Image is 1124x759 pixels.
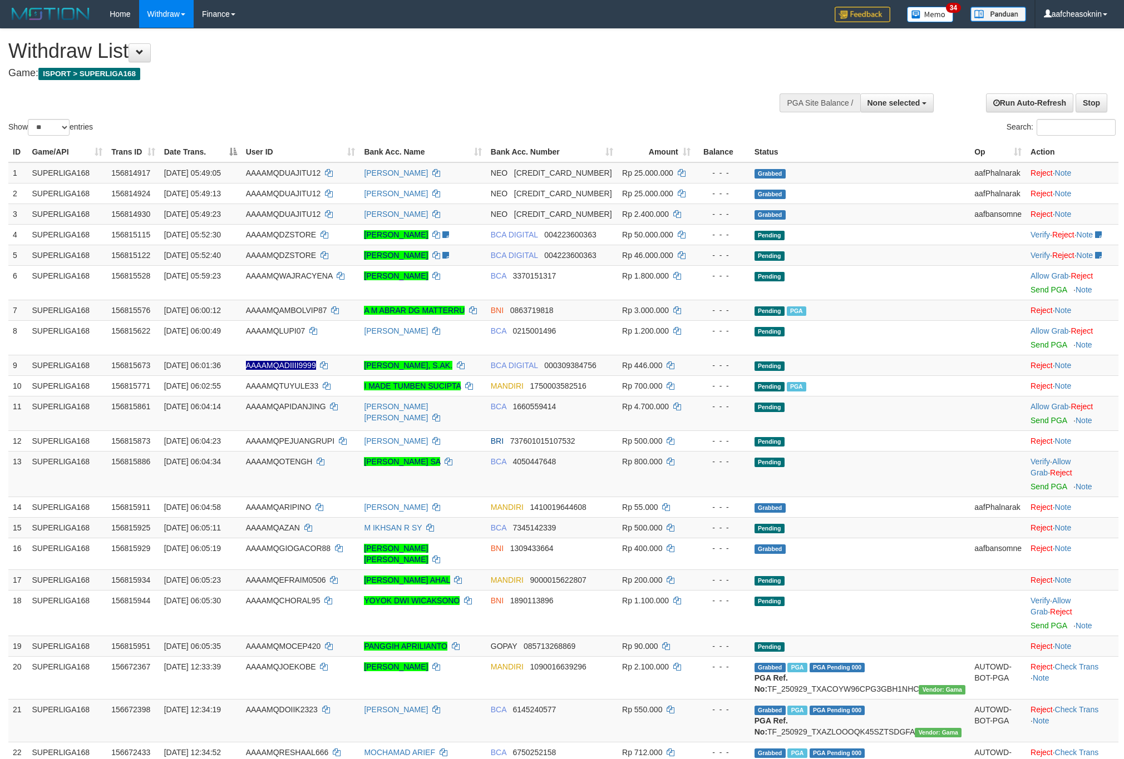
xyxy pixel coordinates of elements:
[111,230,150,239] span: 156815115
[27,300,107,320] td: SUPERLIGA168
[510,306,554,315] span: Copy 0863719818 to clipboard
[755,190,786,199] span: Grabbed
[164,168,221,177] span: [DATE] 05:49:05
[755,503,786,513] span: Grabbed
[364,662,428,671] a: [PERSON_NAME]
[364,642,447,651] a: PANGGIH APRILIANTO
[1031,210,1053,219] a: Reject
[27,265,107,300] td: SUPERLIGA168
[514,189,612,198] span: Copy 5859457140486971 to clipboard
[38,68,140,80] span: ISPORT > SUPERLIGA168
[491,168,507,177] span: NEO
[364,457,440,466] a: [PERSON_NAME] SA
[699,325,746,336] div: - - -
[1031,402,1068,411] a: Allow Grab
[1031,251,1050,260] a: Verify
[622,523,662,532] span: Rp 500.000
[699,229,746,240] div: - - -
[530,503,586,512] span: Copy 1410019644608 to clipboard
[699,543,746,554] div: - - -
[512,457,556,466] span: Copy 4050447648 to clipboard
[364,168,428,177] a: [PERSON_NAME]
[111,210,150,219] span: 156814930
[164,436,221,445] span: [DATE] 06:04:23
[618,142,695,162] th: Amount: activate to sort column ascending
[1031,402,1071,411] span: ·
[622,457,662,466] span: Rp 800.000
[1026,224,1118,245] td: · ·
[695,142,750,162] th: Balance
[970,183,1026,204] td: aafPhalnarak
[1031,306,1053,315] a: Reject
[970,204,1026,224] td: aafbansomne
[512,326,556,335] span: Copy 0215001496 to clipboard
[246,544,331,553] span: AAAAMQGIOGACOR88
[1031,381,1053,390] a: Reject
[111,271,150,280] span: 156815528
[755,437,785,447] span: Pending
[164,326,221,335] span: [DATE] 06:00:49
[1026,183,1118,204] td: ·
[1055,748,1099,757] a: Check Trans
[622,436,662,445] span: Rp 500.000
[8,265,27,300] td: 6
[491,326,506,335] span: BCA
[1031,596,1071,616] a: Allow Grab
[8,119,93,136] label: Show entries
[8,396,27,430] td: 11
[28,119,70,136] select: Showentries
[364,544,428,564] a: [PERSON_NAME] [PERSON_NAME]
[164,402,221,411] span: [DATE] 06:04:14
[867,98,920,107] span: None selected
[27,162,107,183] td: SUPERLIGA168
[1026,265,1118,300] td: ·
[111,168,150,177] span: 156814917
[364,596,460,605] a: YOYOK DWI WICAKSONO
[622,189,673,198] span: Rp 25.000.000
[1052,230,1074,239] a: Reject
[164,189,221,198] span: [DATE] 05:49:13
[1033,673,1049,682] a: Note
[1076,482,1092,491] a: Note
[1055,168,1072,177] a: Note
[1071,326,1093,335] a: Reject
[246,251,317,260] span: AAAAMQDZSTORE
[699,167,746,178] div: - - -
[364,381,461,390] a: I MADE TUMBEN SUCIPTA
[486,142,618,162] th: Bank Acc. Number: activate to sort column ascending
[699,522,746,533] div: - - -
[27,183,107,204] td: SUPERLIGA168
[246,402,326,411] span: AAAAMQAPIDANJING
[1031,544,1053,553] a: Reject
[1026,162,1118,183] td: ·
[8,430,27,451] td: 12
[8,538,27,569] td: 16
[111,306,150,315] span: 156815576
[1026,538,1118,569] td: ·
[1055,306,1072,315] a: Note
[164,230,221,239] span: [DATE] 05:52:30
[755,458,785,467] span: Pending
[970,538,1026,569] td: aafbansomne
[755,382,785,391] span: Pending
[1031,271,1071,280] span: ·
[986,93,1073,112] a: Run Auto-Refresh
[1037,119,1116,136] input: Search:
[364,326,428,335] a: [PERSON_NAME]
[1031,482,1067,491] a: Send PGA
[699,360,746,371] div: - - -
[1055,210,1072,219] a: Note
[1055,523,1072,532] a: Note
[111,251,150,260] span: 156815122
[755,251,785,261] span: Pending
[1031,748,1053,757] a: Reject
[8,375,27,396] td: 10
[27,430,107,451] td: SUPERLIGA168
[364,523,422,532] a: M IKHSAN R SY
[246,168,321,177] span: AAAAMQDUAJITU12
[27,538,107,569] td: SUPERLIGA168
[1026,320,1118,355] td: ·
[164,251,221,260] span: [DATE] 05:52:40
[946,3,961,13] span: 34
[491,210,507,219] span: NEO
